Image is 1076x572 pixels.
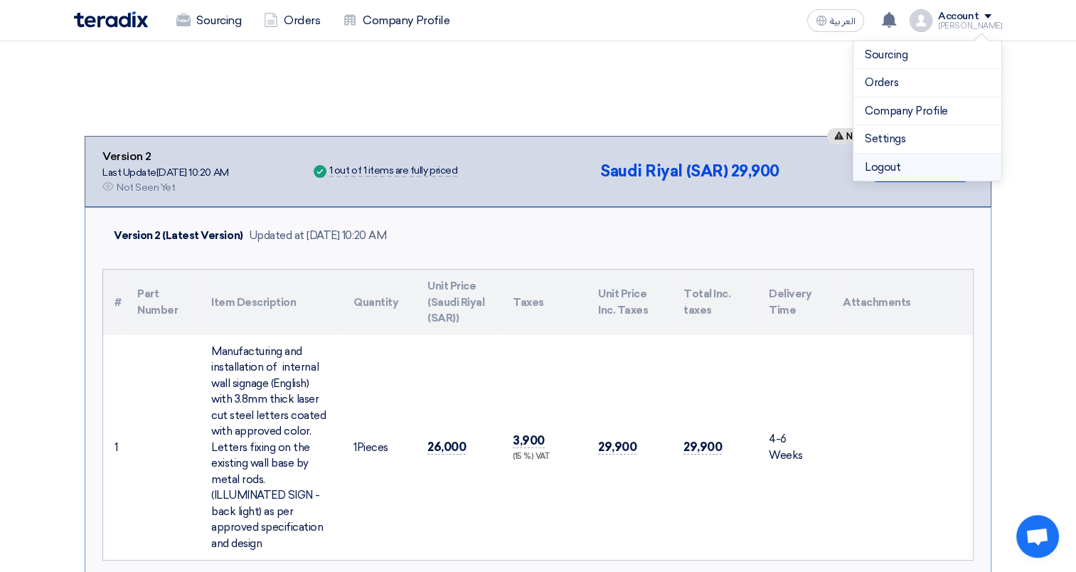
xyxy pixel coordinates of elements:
div: Last Update [DATE] 10:20 AM [102,165,229,180]
img: profile_test.png [910,9,932,32]
th: Quantity [342,270,416,335]
div: 1 out of 1 items are fully priced [329,166,457,177]
span: No Price Feedback Available [846,132,969,141]
span: 26,000 [427,440,466,455]
a: Sourcing [865,47,990,63]
td: 4-6 Weeks [757,335,831,561]
button: العربية [807,9,864,32]
span: 3,900 [513,433,545,448]
th: Taxes [501,270,587,335]
div: Manufacturing and installation of internal wall signage (English) with 3.8mm thick laser cut stee... [211,344,331,552]
a: Company Profile [865,103,990,120]
th: # [103,270,126,335]
th: Unit Price (Saudi Riyal (SAR)) [416,270,501,335]
span: Saudi Riyal (SAR) [600,161,728,181]
th: Item Description [200,270,342,335]
span: العربية [830,16,856,26]
a: Settings [865,131,990,147]
div: Not Seen Yet [117,180,175,195]
span: 1 [353,441,357,454]
span: 29,900 [598,440,636,455]
div: Account [938,11,979,23]
img: Teradix logo [74,11,148,28]
td: 1 [103,335,126,561]
td: Pieces [342,335,416,561]
a: Open chat [1016,515,1059,558]
div: Version 2 (Latest Version) [114,228,243,244]
a: Sourcing [165,5,252,36]
th: Attachments [831,270,973,335]
th: Unit Price Inc. Taxes [587,270,672,335]
div: Version 2 [102,148,229,165]
div: Updated at [DATE] 10:20 AM [249,228,387,244]
a: Company Profile [331,5,461,36]
th: Delivery Time [757,270,831,335]
span: 29,900 [683,440,722,455]
th: Total Inc. taxes [672,270,757,335]
li: Logout [853,154,1001,181]
th: Part Number [126,270,200,335]
a: Orders [865,75,990,91]
span: 29,900 [731,161,779,181]
a: Orders [252,5,331,36]
div: (15 %) VAT [513,451,575,463]
div: [PERSON_NAME] [938,22,1002,30]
